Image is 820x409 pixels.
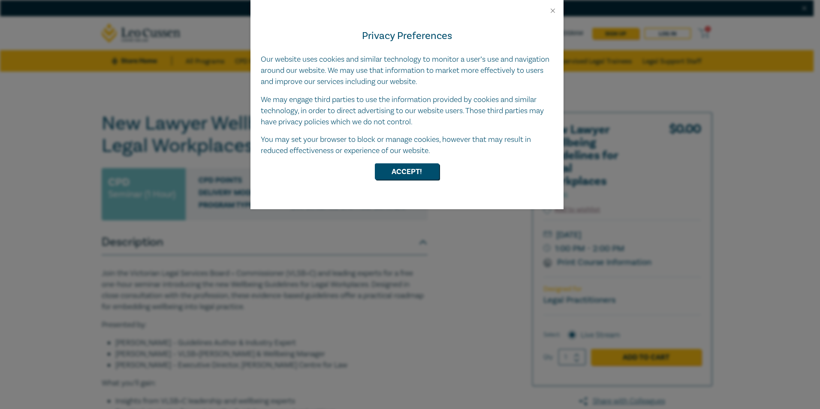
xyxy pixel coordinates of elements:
[261,54,553,87] p: Our website uses cookies and similar technology to monitor a user’s use and navigation around our...
[549,7,557,15] button: Close
[261,134,553,156] p: You may set your browser to block or manage cookies, however that may result in reduced effective...
[375,163,439,180] button: Accept!
[261,28,553,44] h4: Privacy Preferences
[261,94,553,128] p: We may engage third parties to use the information provided by cookies and similar technology, in...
